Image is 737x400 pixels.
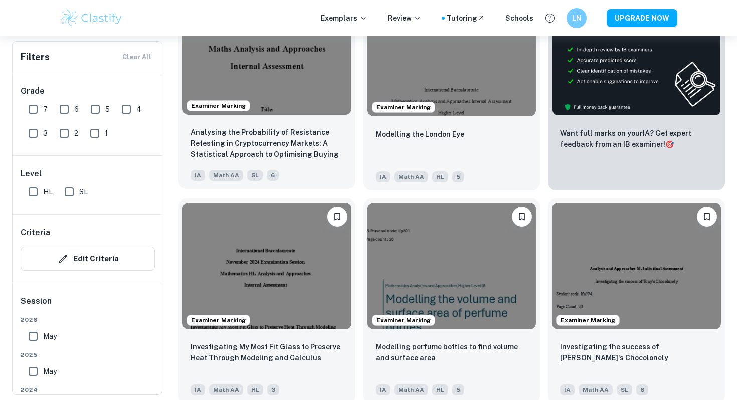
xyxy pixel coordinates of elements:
[367,203,536,329] img: Math AA IA example thumbnail: Modelling perfume bottles to find volume
[376,129,464,140] p: Modelling the London Eye
[79,186,88,197] span: SL
[43,186,53,197] span: HL
[560,341,713,363] p: Investigating the success of Tony's Chocolonely
[512,207,532,227] button: Bookmark
[636,384,648,395] span: 6
[327,207,347,227] button: Bookmark
[74,104,79,115] span: 6
[21,315,155,324] span: 2026
[267,384,279,395] span: 3
[579,384,613,395] span: Math AA
[376,341,528,363] p: Modelling perfume bottles to find volume and surface area
[21,247,155,271] button: Edit Criteria
[452,171,464,182] span: 5
[372,103,435,112] span: Examiner Marking
[432,171,448,182] span: HL
[376,171,390,182] span: IA
[560,128,713,150] p: Want full marks on your IA ? Get expert feedback from an IB examiner!
[21,50,50,64] h6: Filters
[388,13,422,24] p: Review
[43,366,57,377] span: May
[191,384,205,395] span: IA
[43,128,48,139] span: 3
[541,10,559,27] button: Help and Feedback
[21,168,155,180] h6: Level
[187,316,250,325] span: Examiner Marking
[21,385,155,394] span: 2024
[560,384,575,395] span: IA
[187,101,250,110] span: Examiner Marking
[43,104,48,115] span: 7
[21,350,155,359] span: 2025
[21,295,155,315] h6: Session
[136,104,141,115] span: 4
[209,384,243,395] span: Math AA
[191,170,205,181] span: IA
[105,104,110,115] span: 5
[60,8,123,28] img: Clastify logo
[191,127,343,161] p: Analysing the Probability of Resistance Retesting in Cryptocurrency Markets: A Statistical Approa...
[21,85,155,97] h6: Grade
[43,331,57,342] span: May
[552,203,721,329] img: Math AA IA example thumbnail: Investigating the success of Tony's Choc
[105,128,108,139] span: 1
[191,341,343,363] p: Investigating My Most Fit Glass to Preserve Heat Through Modeling and Calculus
[394,171,428,182] span: Math AA
[617,384,632,395] span: SL
[321,13,367,24] p: Exemplars
[505,13,533,24] a: Schools
[447,13,485,24] a: Tutoring
[182,203,351,329] img: Math AA IA example thumbnail: Investigating My Most Fit Glass to Prese
[571,13,583,24] h6: LN
[452,384,464,395] span: 5
[394,384,428,395] span: Math AA
[567,8,587,28] button: LN
[74,128,78,139] span: 2
[607,9,677,27] button: UPGRADE NOW
[247,170,263,181] span: SL
[557,316,619,325] span: Examiner Marking
[247,384,263,395] span: HL
[432,384,448,395] span: HL
[267,170,279,181] span: 6
[209,170,243,181] span: Math AA
[697,207,717,227] button: Bookmark
[21,227,50,239] h6: Criteria
[665,140,674,148] span: 🎯
[376,384,390,395] span: IA
[372,316,435,325] span: Examiner Marking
